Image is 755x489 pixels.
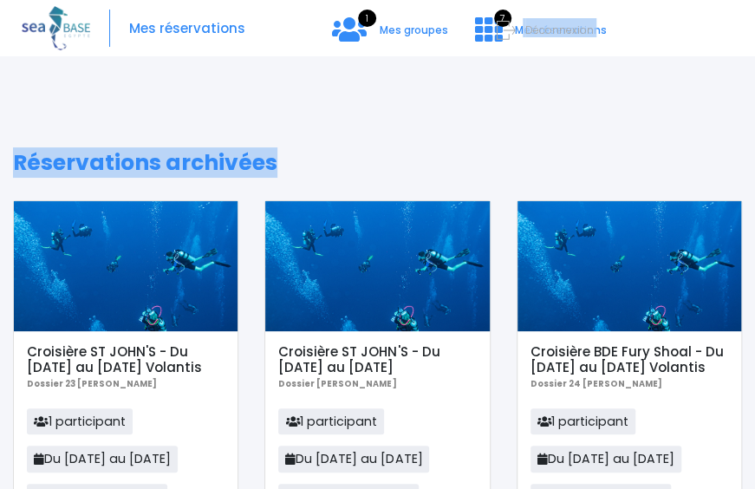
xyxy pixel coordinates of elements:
[27,344,225,375] h5: Croisière ST JOHN'S - Du [DATE] au [DATE] Volantis
[278,344,476,375] h5: Croisière ST JOHN'S - Du [DATE] au [DATE]
[278,378,396,389] b: Dossier [PERSON_NAME]
[27,408,133,434] span: 1 participant
[27,446,178,472] span: Du [DATE] au [DATE]
[278,408,384,434] span: 1 participant
[358,10,376,27] span: 1
[13,150,742,176] h1: Réservations archivées
[530,446,681,472] span: Du [DATE] au [DATE]
[530,344,728,375] h5: Croisière BDE Fury Shoal - Du [DATE] au [DATE] Volantis
[530,378,662,389] b: Dossier 24 [PERSON_NAME]
[380,23,448,37] span: Mes groupes
[494,10,511,27] span: 7
[525,23,594,37] span: Déconnexion
[461,29,617,43] a: 7 Mes réservations
[530,408,636,434] span: 1 participant
[278,446,429,472] span: Du [DATE] au [DATE]
[318,29,461,43] a: 1 Mes groupes
[27,378,157,389] b: Dossier 23 [PERSON_NAME]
